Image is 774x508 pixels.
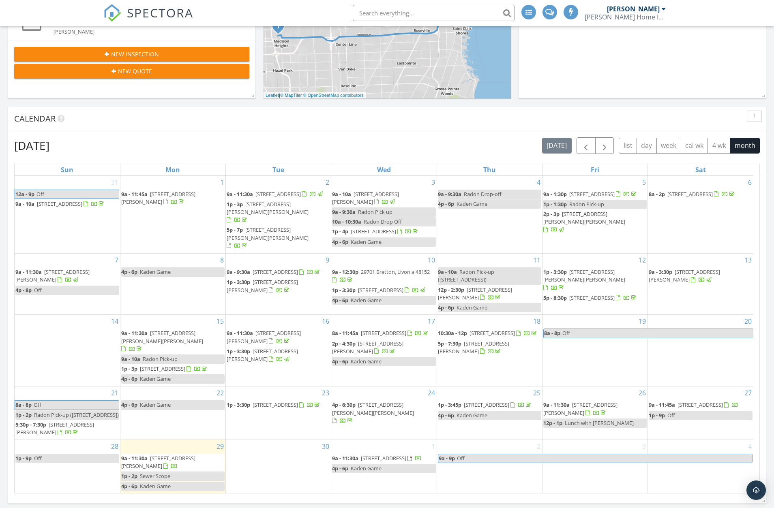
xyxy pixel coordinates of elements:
span: 9a - 11:30a [543,401,570,408]
span: 1p - 3:30p [227,348,250,355]
a: Go to September 13, 2025 [743,254,753,267]
span: 5p - 8:30p [543,294,567,301]
td: Go to September 1, 2025 [120,176,225,254]
td: Go to September 25, 2025 [437,386,542,440]
span: [STREET_ADDRESS][PERSON_NAME] [649,268,720,283]
span: Kaden Game [351,465,382,472]
span: 4p - 6p [438,304,454,311]
span: [STREET_ADDRESS] [470,329,515,337]
button: list [619,138,637,154]
a: 2p - 4:30p [STREET_ADDRESS][PERSON_NAME] [332,339,435,356]
span: [STREET_ADDRESS][PERSON_NAME][PERSON_NAME] [543,268,625,283]
a: 2p - 4:30p [STREET_ADDRESS][PERSON_NAME] [332,340,403,355]
button: cal wk [681,138,708,154]
a: 9a - 11:30a [STREET_ADDRESS] [332,455,422,462]
span: Off [34,401,41,408]
span: 4p - 6p [121,482,137,490]
td: Go to September 12, 2025 [542,254,648,315]
td: Go to September 21, 2025 [15,386,120,440]
a: Friday [589,164,601,175]
a: 2p - 3p [STREET_ADDRESS][PERSON_NAME][PERSON_NAME] [543,210,625,233]
span: 9a - 9:30a [227,268,250,275]
button: week [656,138,681,154]
div: 27135 Palmer St, Madison Heights, MI 48071 [278,26,283,31]
span: Off [36,190,44,198]
img: The Best Home Inspection Software - Spectora [103,4,121,22]
span: 9a - 9:30a [438,190,461,198]
span: Off [667,412,675,419]
a: 8a - 11:45a [STREET_ADDRESS] [332,329,435,338]
span: [STREET_ADDRESS][PERSON_NAME][PERSON_NAME] [227,226,309,241]
span: 4p - 8p [15,286,32,294]
a: Go to October 4, 2025 [746,440,753,453]
button: 4 wk [708,138,730,154]
a: Go to September 6, 2025 [746,176,753,189]
span: 9a - 9:30a [332,208,356,216]
td: Go to September 14, 2025 [15,315,120,386]
td: Go to September 3, 2025 [331,176,437,254]
span: 12p - 1p [543,419,562,427]
a: Go to September 23, 2025 [320,386,331,399]
span: Radon Pick-up ([STREET_ADDRESS]) [34,411,119,418]
span: Kaden Game [351,297,382,304]
a: 9a - 10a [STREET_ADDRESS][PERSON_NAME] [332,190,435,207]
a: 9a - 1:30p [STREET_ADDRESS] [543,190,638,198]
td: Go to September 16, 2025 [226,315,331,386]
a: Go to September 19, 2025 [637,315,648,328]
a: 9a - 11:45a [STREET_ADDRESS][PERSON_NAME] [121,190,225,207]
span: Kaden Game [457,200,487,207]
a: SPECTORA [103,11,193,28]
a: 1p - 3:30p [STREET_ADDRESS] [227,400,330,410]
span: [STREET_ADDRESS][PERSON_NAME] [227,329,301,344]
span: [STREET_ADDRESS] [361,329,406,337]
a: 9a - 3:30p [STREET_ADDRESS][PERSON_NAME] [649,267,753,285]
a: Go to September 24, 2025 [426,386,437,399]
a: 9a - 11:45a [STREET_ADDRESS] [649,400,753,410]
a: 9a - 11:30a [STREET_ADDRESS][PERSON_NAME] [15,268,90,283]
span: Radon Pick-up [143,355,178,363]
span: 10a - 10:30a [332,218,361,225]
span: 4p - 6p [438,412,454,419]
a: Go to September 27, 2025 [743,386,753,399]
a: Leaflet [266,93,279,98]
td: Go to September 26, 2025 [542,386,648,440]
a: Go to September 22, 2025 [215,386,225,399]
span: [STREET_ADDRESS][PERSON_NAME] [438,286,512,301]
td: Go to September 5, 2025 [542,176,648,254]
a: Go to September 1, 2025 [219,176,225,189]
span: 9a - 12:30p [332,268,358,275]
span: New Inspection [111,50,159,58]
span: [STREET_ADDRESS][PERSON_NAME] [121,190,195,205]
td: Go to October 1, 2025 [331,440,437,493]
a: 9a - 9:30a [STREET_ADDRESS] [227,268,321,275]
a: 10:30a - 12p [STREET_ADDRESS] [438,329,538,337]
td: Go to September 20, 2025 [648,315,753,386]
h2: [DATE] [14,137,49,154]
span: [STREET_ADDRESS][PERSON_NAME] [15,268,90,283]
a: 9a - 11:30a [STREET_ADDRESS] [227,190,324,198]
td: Go to September 15, 2025 [120,315,225,386]
span: Kaden Game [457,412,487,419]
a: 1p - 3p [STREET_ADDRESS][PERSON_NAME][PERSON_NAME] [227,200,330,225]
span: [STREET_ADDRESS] [140,365,185,372]
button: New Inspection [14,47,249,62]
span: 9a - 11:30a [121,329,148,337]
span: [STREET_ADDRESS] [253,401,298,408]
td: Go to October 2, 2025 [437,440,542,493]
a: Sunday [59,164,75,175]
button: New Quote [14,64,249,79]
div: Open Intercom Messenger [746,480,766,500]
span: 4p - 6p [332,465,348,472]
span: 4p - 6p [332,238,348,245]
a: 1p - 3p [STREET_ADDRESS] [121,365,208,372]
span: 1p - 3:30p [543,268,567,275]
span: 1p - 3:45p [438,401,461,408]
td: Go to September 7, 2025 [15,254,120,315]
span: 9a - 11:45a [649,401,675,408]
span: [STREET_ADDRESS] [358,286,403,294]
span: [STREET_ADDRESS] [678,401,723,408]
a: 2p - 3p [STREET_ADDRESS][PERSON_NAME][PERSON_NAME] [543,209,647,235]
a: 9a - 3:30p [STREET_ADDRESS][PERSON_NAME] [649,268,720,283]
span: Radon Drop Off [364,218,402,225]
td: Go to September 2, 2025 [226,176,331,254]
